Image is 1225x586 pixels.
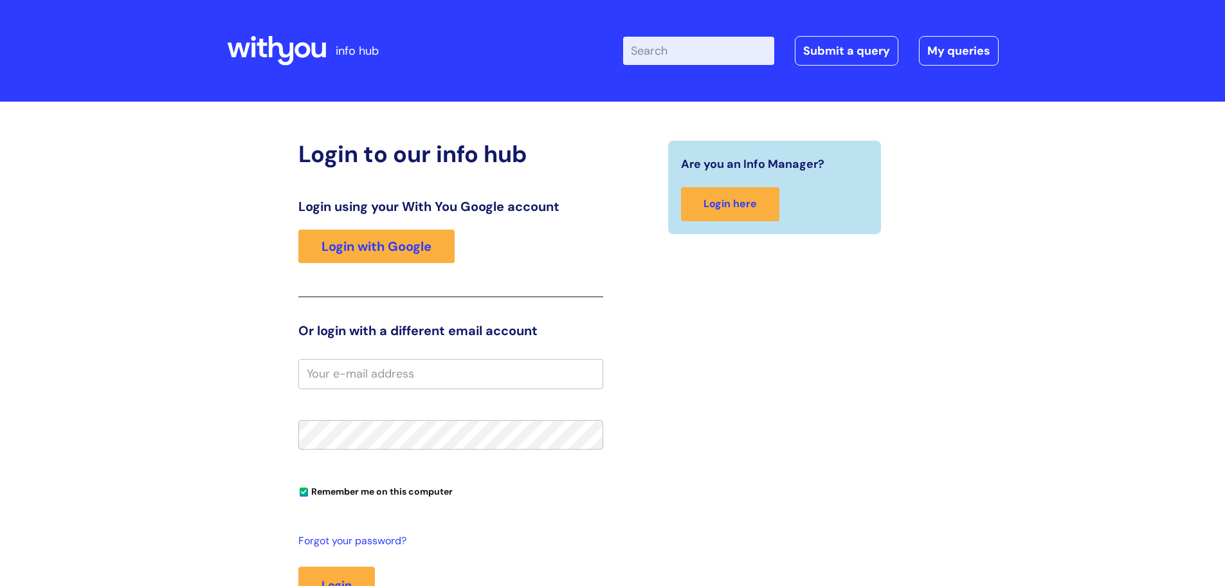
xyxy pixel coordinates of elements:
label: Remember me on this computer [298,483,453,497]
h3: Login using your With You Google account [298,199,603,214]
a: Login with Google [298,230,455,263]
a: My queries [919,36,999,66]
input: Remember me on this computer [300,488,308,497]
span: Are you an Info Manager? [681,154,824,174]
h3: Or login with a different email account [298,323,603,338]
h2: Login to our info hub [298,140,603,168]
input: Your e-mail address [298,359,603,389]
input: Search [623,37,774,65]
a: Login here [681,187,779,221]
a: Forgot your password? [298,532,597,551]
p: info hub [336,41,379,61]
a: Submit a query [795,36,898,66]
div: You can uncheck this option if you're logging in from a shared device [298,481,603,501]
